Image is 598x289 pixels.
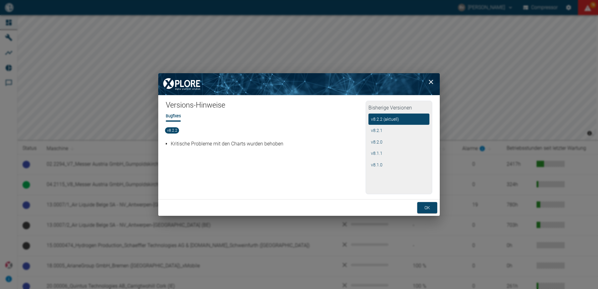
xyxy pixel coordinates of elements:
[368,136,429,148] button: v8.2.0
[166,100,366,113] h1: Versions-Hinweise
[425,76,437,88] button: close
[368,125,429,136] button: v8.2.1
[158,73,205,95] img: XPLORE Logo
[171,140,364,148] p: Kritische Probleme mit den Charts wurden behoben
[368,159,429,171] button: v8.1.0
[166,113,181,119] li: Bugfixes
[417,202,437,214] button: ok
[368,148,429,159] button: v8.1.1
[368,114,429,125] button: v8.2.2 (aktuell)
[165,127,179,134] span: v8.2.2
[158,73,440,95] img: background image
[368,104,429,114] h2: Bisherige Versionen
